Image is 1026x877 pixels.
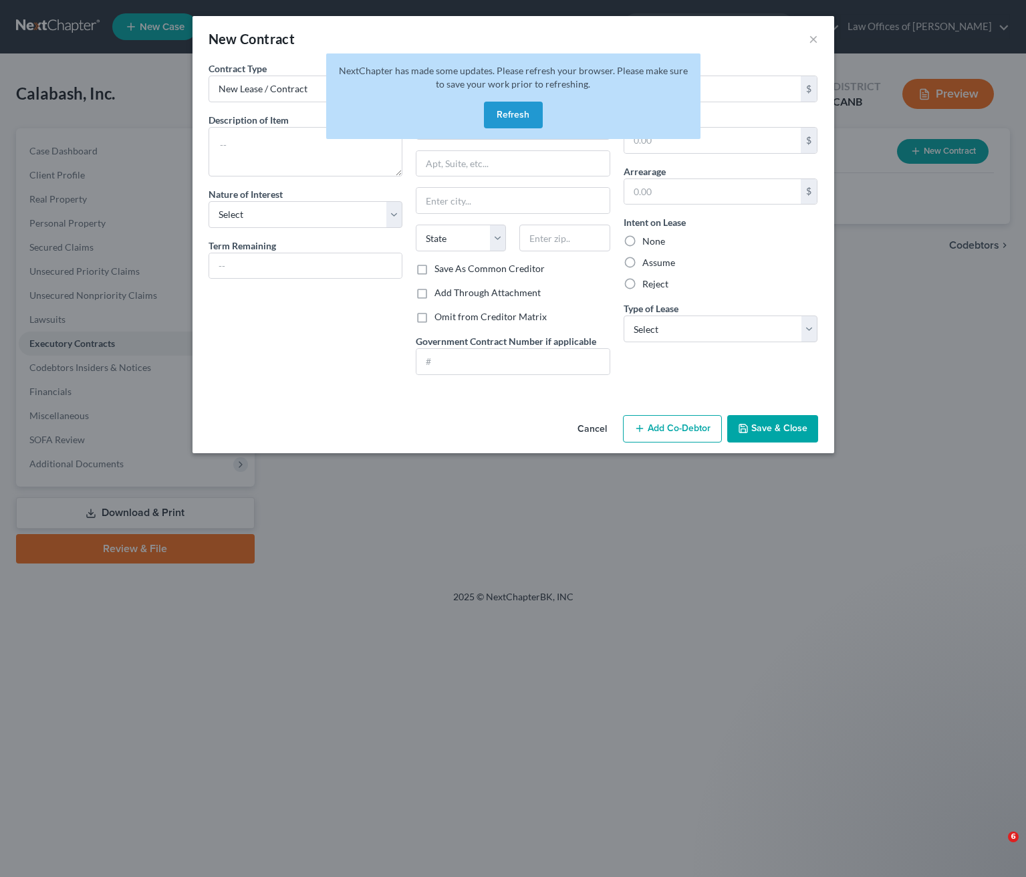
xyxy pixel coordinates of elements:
input: Enter city... [416,188,610,213]
label: Contract Type [209,61,267,76]
label: Intent on Lease [624,215,686,229]
input: Apt, Suite, etc... [416,151,610,176]
input: # [416,349,610,374]
label: Save As Common Creditor [434,262,545,275]
label: Omit from Creditor Matrix [434,310,547,324]
label: Assume [642,256,675,269]
div: $ [801,128,817,153]
label: Add Through Attachment [434,286,541,299]
div: New Contract [209,29,295,48]
label: Term Remaining [209,239,276,253]
input: -- [209,253,402,279]
input: Enter zip.. [519,225,610,251]
button: × [809,31,818,47]
span: NextChapter has made some updates. Please refresh your browser. Please make sure to save your wor... [339,65,688,90]
span: 6 [1008,832,1019,842]
label: Nature of Interest [209,187,283,201]
span: Type of Lease [624,303,678,314]
button: Refresh [484,102,543,128]
input: 0.00 [624,128,801,153]
iframe: Intercom live chat [981,832,1013,864]
input: 0.00 [624,179,801,205]
label: None [642,235,665,248]
label: Reject [642,277,668,291]
button: Add Co-Debtor [623,415,722,443]
span: Description of Item [209,114,289,126]
label: Arrearage [624,164,666,178]
button: Save & Close [727,415,818,443]
div: $ [801,179,817,205]
div: $ [801,76,817,102]
button: Cancel [567,416,618,443]
input: 0.00 [624,76,801,102]
label: Government Contract Number if applicable [416,334,596,348]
